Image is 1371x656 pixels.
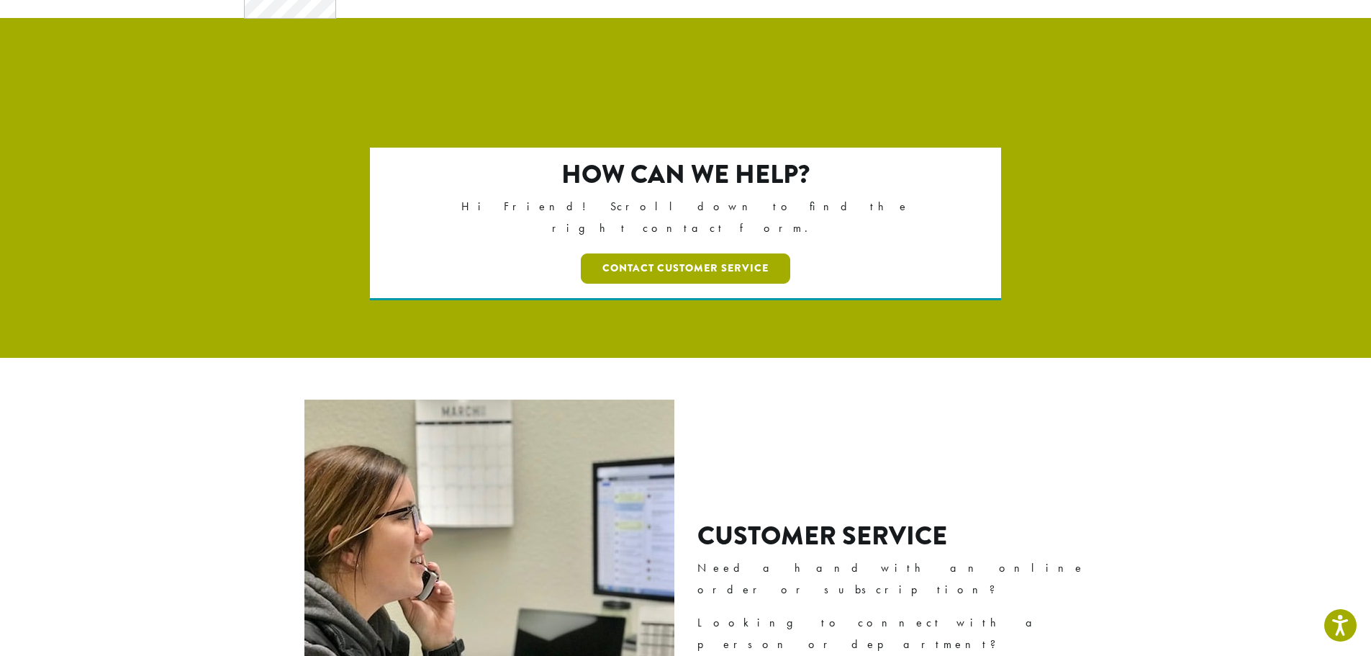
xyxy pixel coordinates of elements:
p: Hi Friend! Scroll down to find the right contact form. [432,196,939,239]
p: Need a hand with an online order or subscription? [697,557,1107,601]
h2: How can we help? [432,159,939,190]
p: Looking to connect with a person or department? [697,612,1107,655]
a: Contact Customer Service [581,253,790,284]
h2: Customer Service [697,521,1107,552]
